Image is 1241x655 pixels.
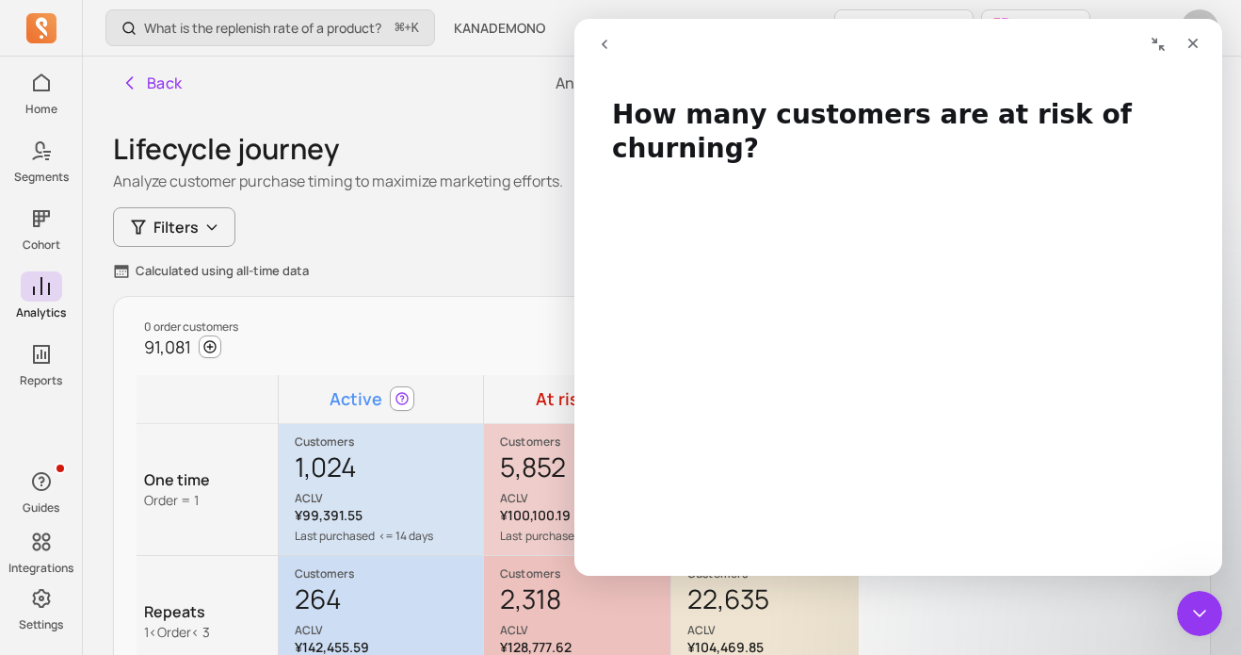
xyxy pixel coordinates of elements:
[113,132,1211,166] h1: Lifecycle journey
[144,335,191,360] p: 91,081
[443,11,556,45] button: KANADEMONO
[25,102,57,117] p: Home
[687,623,858,638] p: ACLV
[1094,9,1132,47] button: Toggle dark mode
[500,581,669,638] div: 2,318
[144,623,277,642] p: 1 < Order < 3
[1177,591,1222,636] iframe: Intercom live chat
[834,9,974,46] a: Free trial: 8 days left
[500,623,669,638] p: ACLV
[113,170,1211,192] p: Analyze customer purchase timing to maximize marketing efforts.
[500,566,669,581] p: Customers
[295,566,483,581] p: Customers
[500,491,669,506] p: ACLV
[136,262,309,281] p: Calculated using all-time data
[485,425,669,554] div: Customers5,852ACLV¥100,100.19Last purchased14~77 days
[295,623,483,638] p: ACLV
[113,207,235,247] button: Filters
[23,500,59,516] p: Guides
[500,529,581,544] p: Last purchased
[500,506,669,525] p: ¥100,100.19
[295,491,483,506] p: ACLV
[278,375,465,423] td: Active
[144,468,270,491] p: One time
[280,425,483,554] div: Customers1,024ACLV¥99,391.55Last purchased<= 14 days
[395,17,405,41] kbd: ⌘
[295,450,483,506] div: 1,024
[556,73,622,93] a: Analytics
[144,491,270,510] p: Order = 1
[411,21,419,36] kbd: K
[295,581,483,638] div: 264
[454,19,545,38] span: KANADEMONO
[981,9,1090,47] button: Earn $200
[1181,9,1218,47] img: avatar
[500,434,669,450] p: Customers
[21,463,62,519] button: Guides
[153,216,199,238] span: Filters
[574,19,1222,576] iframe: Intercom live chat
[16,305,66,320] p: Analytics
[485,386,669,412] div: At risk
[295,506,483,525] p: ¥99,391.55
[144,319,851,335] p: 0 order customers
[144,600,277,623] p: Repeats
[295,529,376,544] p: Last purchased
[14,170,69,185] p: Segments
[23,237,60,253] p: Cohort
[379,529,433,544] p: <= 14 days
[395,18,419,38] span: +
[144,19,381,38] p: What is the replenish rate of a product?
[295,434,483,450] p: Customers
[687,581,858,638] div: 22,635
[19,617,63,632] p: Settings
[8,561,73,576] p: Integrations
[113,64,190,102] button: Back
[105,9,435,46] button: What is the replenish rate of a product?⌘+K
[20,373,62,388] p: Reports
[500,450,669,506] div: 5,852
